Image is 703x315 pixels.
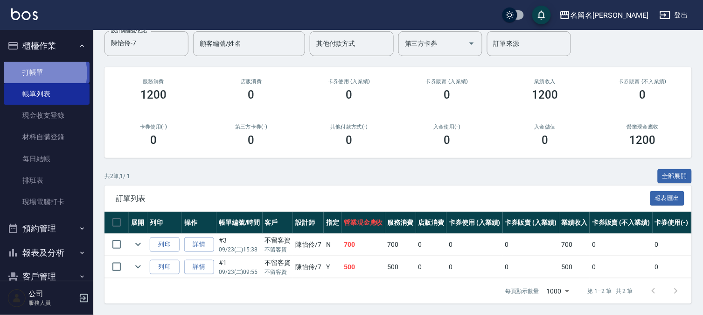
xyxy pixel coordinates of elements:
[116,124,191,130] h2: 卡券使用(-)
[140,88,167,101] h3: 1200
[265,258,291,268] div: 不留客資
[248,134,255,147] h3: 0
[147,212,182,234] th: 列印
[214,79,289,85] h2: 店販消費
[416,212,447,234] th: 店販消費
[7,289,26,308] img: Person
[653,256,691,278] td: 0
[559,256,590,278] td: 500
[346,88,353,101] h3: 0
[4,148,90,170] a: 每日結帳
[4,265,90,289] button: 客戶管理
[4,216,90,241] button: 預約管理
[4,191,90,213] a: 現場電腦打卡
[131,237,145,251] button: expand row
[184,237,214,252] a: 詳情
[503,212,559,234] th: 卡券販賣 (入業績)
[293,256,324,278] td: 陳怡伶 /7
[630,134,656,147] h3: 1200
[265,268,291,276] p: 不留客資
[385,256,416,278] td: 500
[4,170,90,191] a: 排班表
[416,234,447,256] td: 0
[542,134,548,147] h3: 0
[444,134,450,147] h3: 0
[571,9,648,21] div: 名留名[PERSON_NAME]
[4,105,90,126] a: 現金收支登錄
[346,134,353,147] h3: 0
[28,299,76,307] p: 服務人員
[543,279,573,304] div: 1000
[4,83,90,105] a: 帳單列表
[650,193,685,202] a: 報表匯出
[150,260,180,274] button: 列印
[650,191,685,206] button: 報表匯出
[590,256,652,278] td: 0
[559,212,590,234] th: 業績收入
[640,88,646,101] h3: 0
[28,289,76,299] h5: 公司
[129,212,147,234] th: 展開
[263,212,293,234] th: 客戶
[150,134,157,147] h3: 0
[341,212,385,234] th: 營業現金應收
[184,260,214,274] a: 詳情
[416,256,447,278] td: 0
[653,212,691,234] th: 卡券使用(-)
[150,237,180,252] button: 列印
[409,124,485,130] h2: 入金使用(-)
[559,234,590,256] td: 700
[265,236,291,245] div: 不留客資
[116,79,191,85] h3: 服務消費
[216,256,263,278] td: #1
[507,124,583,130] h2: 入金儲值
[506,287,539,295] p: 每頁顯示數量
[182,212,216,234] th: 操作
[341,234,385,256] td: 700
[503,234,559,256] td: 0
[385,212,416,234] th: 服務消費
[219,245,260,254] p: 09/23 (二) 15:38
[658,169,692,184] button: 全部展開
[532,88,558,101] h3: 1200
[11,8,38,20] img: Logo
[605,79,681,85] h2: 卡券販賣 (不入業績)
[385,234,416,256] td: 700
[503,256,559,278] td: 0
[293,234,324,256] td: 陳怡伶 /7
[265,245,291,254] p: 不留客資
[605,124,681,130] h2: 營業現金應收
[446,234,503,256] td: 0
[409,79,485,85] h2: 卡券販賣 (入業績)
[590,234,652,256] td: 0
[656,7,692,24] button: 登出
[248,88,255,101] h3: 0
[507,79,583,85] h2: 業績收入
[131,260,145,274] button: expand row
[4,34,90,58] button: 櫃檯作業
[444,88,450,101] h3: 0
[219,268,260,276] p: 09/23 (二) 09:55
[556,6,652,25] button: 名留名[PERSON_NAME]
[216,212,263,234] th: 帳單編號/時間
[324,234,341,256] td: N
[216,234,263,256] td: #3
[324,256,341,278] td: Y
[341,256,385,278] td: 500
[111,27,147,34] label: 設計師編號/姓名
[446,212,503,234] th: 卡券使用 (入業績)
[532,6,551,24] button: save
[293,212,324,234] th: 設計師
[4,62,90,83] a: 打帳單
[324,212,341,234] th: 指定
[590,212,652,234] th: 卡券販賣 (不入業績)
[116,194,650,203] span: 訂單列表
[312,79,387,85] h2: 卡券使用 (入業績)
[4,241,90,265] button: 報表及分析
[214,124,289,130] h2: 第三方卡券(-)
[464,36,479,51] button: Open
[588,287,633,295] p: 第 1–2 筆 共 2 筆
[312,124,387,130] h2: 其他付款方式(-)
[4,126,90,148] a: 材料自購登錄
[653,234,691,256] td: 0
